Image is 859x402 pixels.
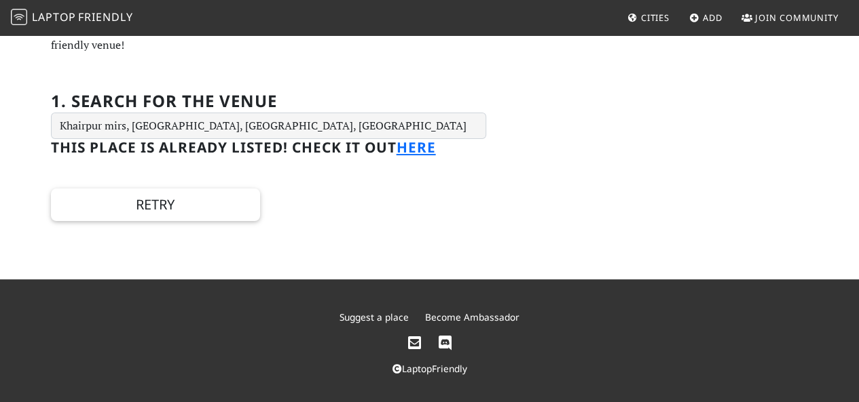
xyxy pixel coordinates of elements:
span: Add [703,12,723,24]
button: Retry [51,188,261,221]
span: Join Community [755,12,839,24]
input: Enter a location [51,113,486,140]
span: Friendly [78,9,132,24]
a: Become Ambassador [425,310,519,323]
img: LaptopFriendly [11,9,27,25]
h3: This place is already listed! Check it out [51,139,486,156]
a: here [397,138,436,157]
a: Join Community [736,5,844,30]
a: LaptopFriendly [392,362,467,375]
h2: 1. Search for the venue [51,92,277,111]
span: Cities [641,12,670,24]
a: Add [684,5,728,30]
a: LaptopFriendly LaptopFriendly [11,6,133,30]
span: Laptop [32,9,76,24]
p: Let freelancers, digital nomads, and other remote workers know about a new work-friendly venue! [51,19,486,54]
a: Suggest a place [340,310,409,323]
a: Cities [622,5,675,30]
